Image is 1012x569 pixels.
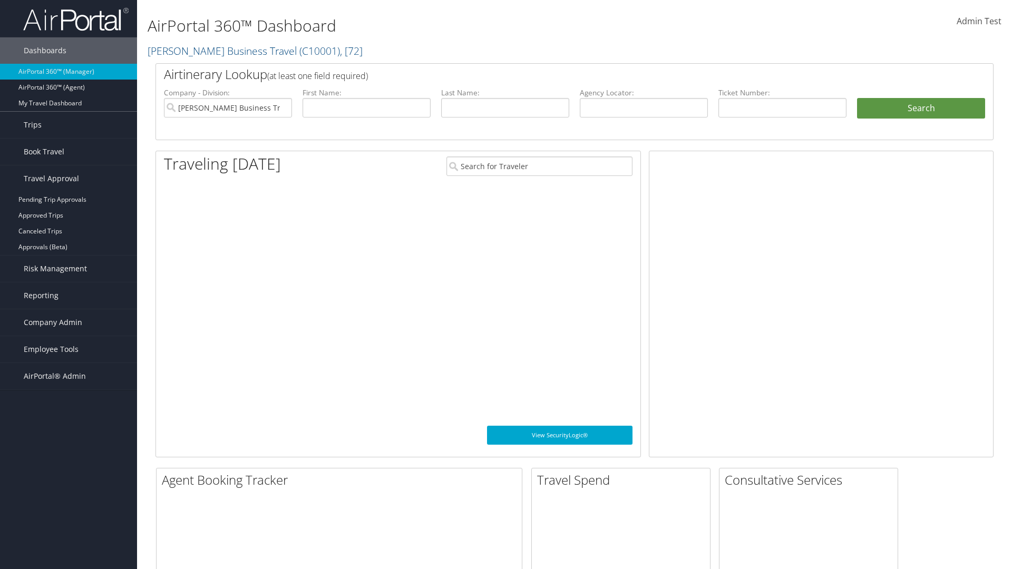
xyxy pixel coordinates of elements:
[164,65,916,83] h2: Airtinerary Lookup
[267,70,368,82] span: (at least one field required)
[24,282,59,309] span: Reporting
[24,112,42,138] span: Trips
[957,5,1001,38] a: Admin Test
[24,139,64,165] span: Book Travel
[164,87,292,98] label: Company - Division:
[24,336,79,362] span: Employee Tools
[24,37,66,64] span: Dashboards
[487,426,632,445] a: View SecurityLogic®
[340,44,363,58] span: , [ 72 ]
[441,87,569,98] label: Last Name:
[24,309,82,336] span: Company Admin
[303,87,431,98] label: First Name:
[957,15,1001,27] span: Admin Test
[23,7,129,32] img: airportal-logo.png
[446,156,632,176] input: Search for Traveler
[725,471,898,489] h2: Consultative Services
[718,87,846,98] label: Ticket Number:
[24,363,86,389] span: AirPortal® Admin
[24,165,79,192] span: Travel Approval
[148,44,363,58] a: [PERSON_NAME] Business Travel
[148,15,717,37] h1: AirPortal 360™ Dashboard
[857,98,985,119] button: Search
[162,471,522,489] h2: Agent Booking Tracker
[299,44,340,58] span: ( C10001 )
[580,87,708,98] label: Agency Locator:
[24,256,87,282] span: Risk Management
[164,153,281,175] h1: Traveling [DATE]
[537,471,710,489] h2: Travel Spend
